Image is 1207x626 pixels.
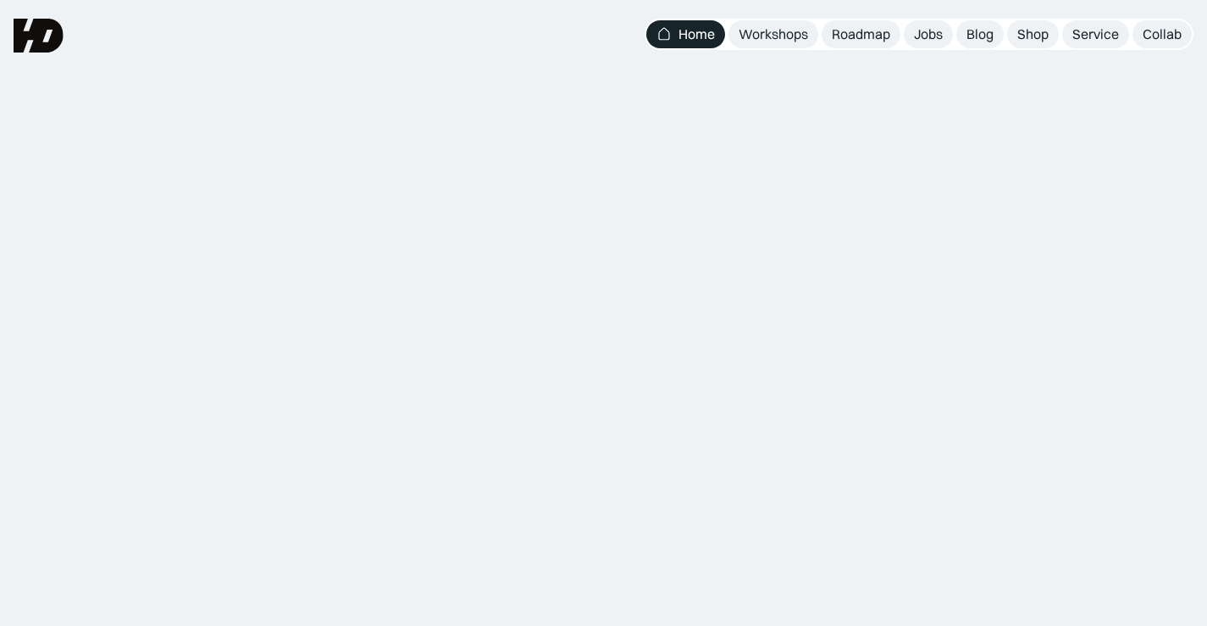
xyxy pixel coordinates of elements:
[966,25,994,43] div: Blog
[739,25,808,43] div: Workshops
[822,20,900,48] a: Roadmap
[956,20,1004,48] a: Blog
[1132,20,1192,48] a: Collab
[1143,25,1182,43] div: Collab
[1062,20,1129,48] a: Service
[1007,20,1059,48] a: Shop
[646,20,725,48] a: Home
[1017,25,1049,43] div: Shop
[904,20,953,48] a: Jobs
[678,25,715,43] div: Home
[1072,25,1119,43] div: Service
[728,20,818,48] a: Workshops
[832,25,890,43] div: Roadmap
[914,25,943,43] div: Jobs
